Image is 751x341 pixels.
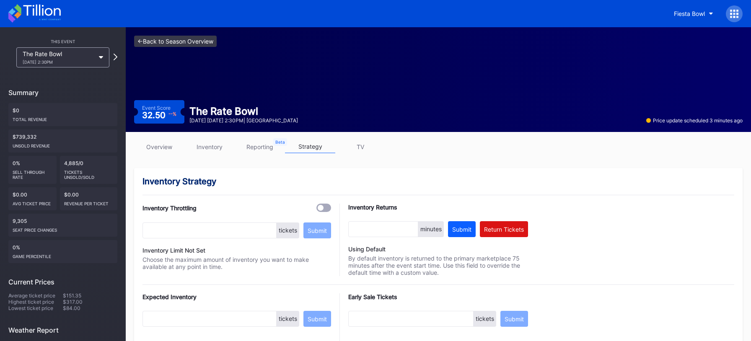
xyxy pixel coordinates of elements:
[13,224,113,232] div: seat price changes
[184,140,235,153] a: inventory
[674,10,705,17] div: Fiesta Bowl
[13,140,113,148] div: Unsold Revenue
[13,114,113,122] div: Total Revenue
[64,166,114,180] div: Tickets Unsold/Sold
[8,299,63,305] div: Highest ticket price
[285,140,335,153] a: strategy
[668,6,720,21] button: Fiesta Bowl
[189,117,298,124] div: [DATE] [DATE] 2:30PM | [GEOGRAPHIC_DATA]
[348,245,528,276] div: By default inventory is returned to the primary marketplace 75 minutes after the event start time...
[348,204,528,211] div: Inventory Returns
[142,176,734,186] div: Inventory Strategy
[8,156,57,184] div: 0%
[452,226,471,233] div: Submit
[308,315,327,323] div: Submit
[142,256,331,270] div: Choose the maximum amount of inventory you want to make available at any point in time.
[23,50,95,65] div: The Rate Bowl
[142,204,197,212] div: Inventory Throttling
[142,247,331,254] div: Inventory Limit Not Set
[484,226,524,233] div: Return Tickets
[189,105,298,117] div: The Rate Bowl
[23,59,95,65] div: [DATE] 2:30PM
[142,111,176,119] div: 32.50
[60,156,118,184] div: 4,885/0
[8,187,57,210] div: $0.00
[277,311,299,327] div: tickets
[63,299,117,305] div: $317.00
[142,105,171,111] div: Event Score
[303,222,331,238] button: Submit
[8,103,117,126] div: $0
[8,214,117,237] div: 9,305
[303,311,331,327] button: Submit
[646,117,743,124] div: Price update scheduled 3 minutes ago
[13,251,113,259] div: Game percentile
[8,129,117,152] div: $739,332
[8,240,117,263] div: 0%
[63,305,117,311] div: $84.00
[134,140,184,153] a: overview
[308,227,327,234] div: Submit
[500,311,528,327] button: Submit
[64,198,114,206] div: Revenue per ticket
[13,166,52,180] div: Sell Through Rate
[60,187,118,210] div: $0.00
[8,88,117,97] div: Summary
[142,293,331,300] div: Expected Inventory
[505,315,524,323] div: Submit
[335,140,386,153] a: TV
[277,222,299,238] div: tickets
[480,221,528,237] button: Return Tickets
[348,293,528,300] div: Early Sale Tickets
[418,221,444,237] div: minutes
[63,292,117,299] div: $151.35
[235,140,285,153] a: reporting
[348,245,528,253] div: Using Default
[13,198,52,206] div: Avg ticket price
[8,292,63,299] div: Average ticket price
[8,39,117,44] div: This Event
[8,305,63,311] div: Lowest ticket price
[8,326,117,334] div: Weather Report
[448,221,476,237] button: Submit
[474,311,496,327] div: tickets
[134,36,217,47] a: <-Back to Season Overview
[168,112,176,116] div: -- %
[8,278,117,286] div: Current Prices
